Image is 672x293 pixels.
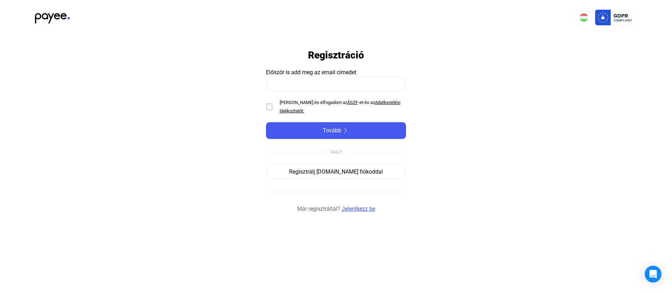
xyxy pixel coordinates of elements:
div: Regisztrálj [DOMAIN_NAME] fiókoddal [268,168,404,176]
img: gdpr [595,9,637,26]
img: HU [580,13,588,22]
a: ÁSZF [347,100,358,105]
div: VAGY [330,148,342,156]
img: arrow-right-white [341,128,350,133]
span: Tovább [323,126,341,135]
button: HU [575,9,592,26]
img: black-payee-blue-dot.svg [35,9,70,23]
button: Regisztrálj [DOMAIN_NAME] fiókoddal [266,165,406,179]
span: -et és az [358,100,375,105]
h1: Regisztráció [308,49,364,61]
div: Open Intercom Messenger [645,266,661,282]
span: Először is add meg az email címedet [266,69,356,76]
span: Már regisztráltál? [297,205,340,213]
button: Továbbarrow-right-white [266,122,406,139]
a: Jelentkezz be [342,205,375,213]
span: [PERSON_NAME] és elfogadom az [280,100,347,105]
